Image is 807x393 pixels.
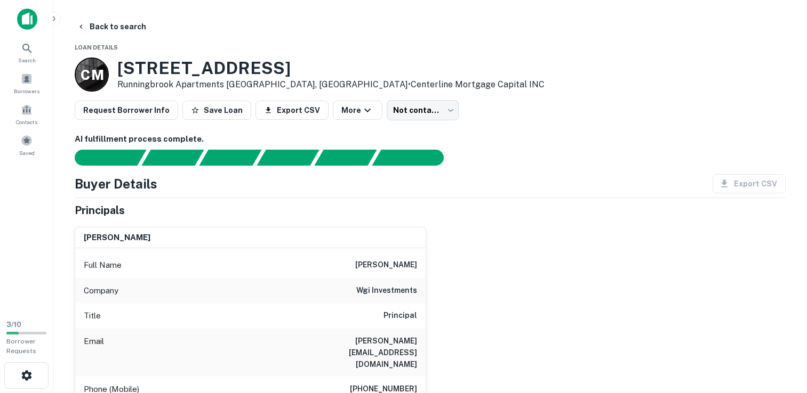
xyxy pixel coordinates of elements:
[383,309,417,322] h6: Principal
[84,335,104,370] p: Email
[19,149,35,157] span: Saved
[3,130,50,159] a: Saved
[117,78,545,91] p: Runningbrook apartments [GEOGRAPHIC_DATA], [GEOGRAPHIC_DATA] •
[6,338,36,355] span: Borrower Requests
[255,101,329,120] button: Export CSV
[6,321,21,329] span: 3 / 10
[17,9,37,30] img: capitalize-icon.png
[333,101,382,120] button: More
[387,100,459,120] div: Not contacted
[257,150,319,166] div: Principals found, AI now looking for contact information...
[3,100,50,128] a: Contacts
[75,44,118,51] span: Loan Details
[75,58,109,92] a: C M
[75,101,178,120] button: Request Borrower Info
[372,150,457,166] div: AI fulfillment process complete.
[14,87,39,95] span: Borrowers
[81,64,103,85] p: C M
[141,150,204,166] div: Your request is received and processing...
[355,259,417,272] h6: [PERSON_NAME]
[75,133,786,145] h6: AI fulfillment process complete.
[18,56,36,64] span: Search
[117,58,545,78] h3: [STREET_ADDRESS]
[3,38,50,67] a: Search
[289,335,417,370] h6: [PERSON_NAME][EMAIL_ADDRESS][DOMAIN_NAME]
[16,118,37,126] span: Contacts
[356,284,417,297] h6: wgi investments
[84,232,150,244] h6: [PERSON_NAME]
[3,69,50,97] a: Borrowers
[182,101,251,120] button: Save Loan
[411,79,545,89] a: Centerline Mortgage Capital INC
[84,259,122,272] p: Full Name
[754,308,807,359] iframe: Chat Widget
[73,17,150,36] button: Back to search
[199,150,261,166] div: Documents found, AI parsing details...
[75,174,157,193] h4: Buyer Details
[314,150,377,166] div: Principals found, still searching for contact information. This may take time...
[62,150,142,166] div: Sending borrower request to AI...
[84,309,101,322] p: Title
[84,284,118,297] p: Company
[75,202,125,218] h5: Principals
